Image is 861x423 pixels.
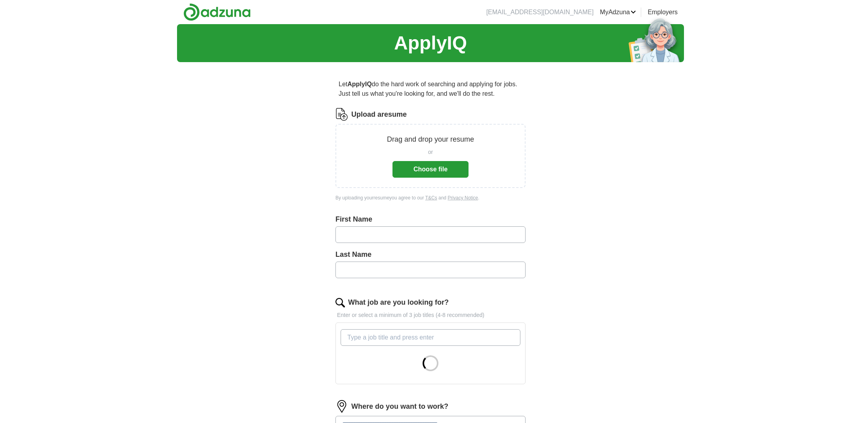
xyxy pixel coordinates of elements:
label: Where do you want to work? [351,401,448,412]
label: First Name [335,214,526,225]
h1: ApplyIQ [394,29,467,57]
a: T&Cs [425,195,437,201]
span: or [428,148,433,156]
li: [EMAIL_ADDRESS][DOMAIN_NAME] [486,8,594,17]
img: CV Icon [335,108,348,121]
p: Let do the hard work of searching and applying for jobs. Just tell us what you're looking for, an... [335,76,526,102]
p: Enter or select a minimum of 3 job titles (4-8 recommended) [335,311,526,319]
a: Employers [648,8,678,17]
a: Privacy Notice [448,195,478,201]
button: Choose file [392,161,469,178]
p: Drag and drop your resume [387,134,474,145]
strong: ApplyIQ [347,81,371,87]
label: What job are you looking for? [348,297,449,308]
label: Upload a resume [351,109,407,120]
img: location.png [335,400,348,413]
input: Type a job title and press enter [341,329,520,346]
img: Adzuna logo [183,3,251,21]
img: search.png [335,298,345,307]
div: By uploading your resume you agree to our and . [335,194,526,201]
a: MyAdzuna [600,8,636,17]
label: Last Name [335,249,526,260]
